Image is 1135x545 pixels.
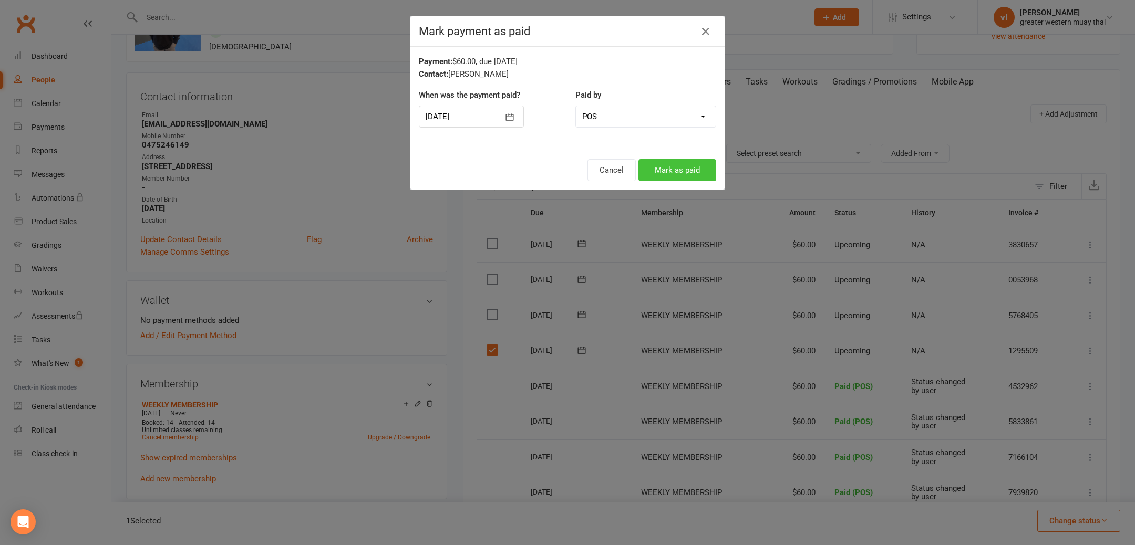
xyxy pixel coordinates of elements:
[697,23,714,40] button: Close
[419,68,716,80] div: [PERSON_NAME]
[419,55,716,68] div: $60.00, due [DATE]
[575,89,601,101] label: Paid by
[419,57,452,66] strong: Payment:
[587,159,636,181] button: Cancel
[419,69,448,79] strong: Contact:
[638,159,716,181] button: Mark as paid
[419,89,520,101] label: When was the payment paid?
[11,509,36,534] div: Open Intercom Messenger
[419,25,716,38] h4: Mark payment as paid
